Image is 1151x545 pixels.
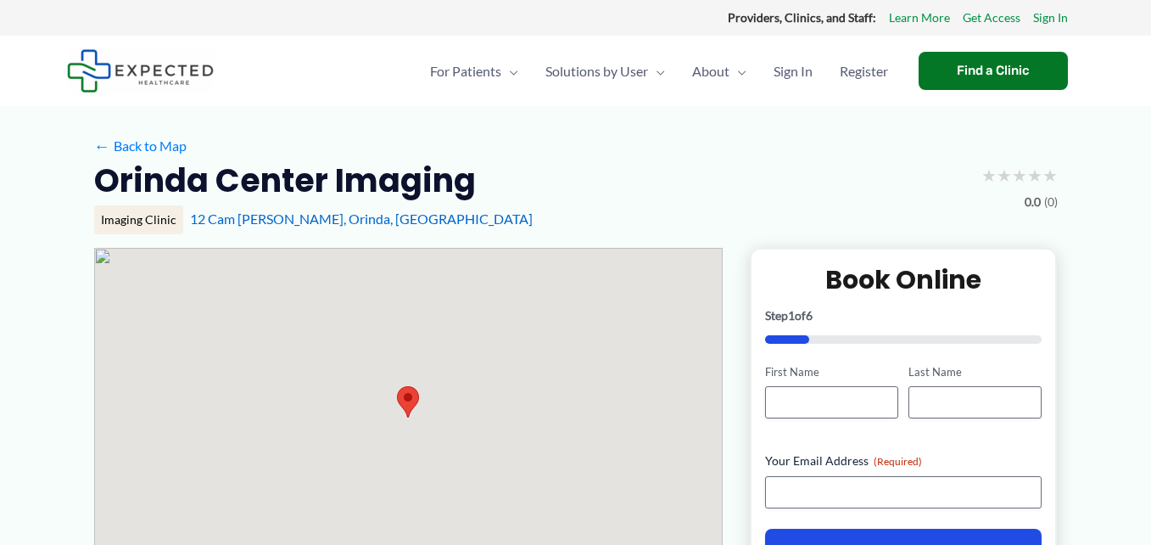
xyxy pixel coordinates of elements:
[1025,191,1041,213] span: 0.0
[94,160,476,201] h2: Orinda Center Imaging
[501,42,518,101] span: Menu Toggle
[94,138,110,154] span: ←
[963,7,1020,29] a: Get Access
[190,211,533,227] a: 12 Cam [PERSON_NAME], Orinda, [GEOGRAPHIC_DATA]
[94,205,183,234] div: Imaging Clinic
[981,160,997,191] span: ★
[1027,160,1042,191] span: ★
[67,49,214,93] img: Expected Healthcare Logo - side, dark font, small
[1033,7,1068,29] a: Sign In
[806,308,813,323] span: 6
[430,42,501,101] span: For Patients
[416,42,532,101] a: For PatientsMenu Toggle
[94,133,187,159] a: ←Back to Map
[765,452,1042,469] label: Your Email Address
[692,42,729,101] span: About
[774,42,813,101] span: Sign In
[679,42,760,101] a: AboutMenu Toggle
[532,42,679,101] a: Solutions by UserMenu Toggle
[765,263,1042,296] h2: Book Online
[788,308,795,323] span: 1
[728,10,876,25] strong: Providers, Clinics, and Staff:
[919,52,1068,90] a: Find a Clinic
[729,42,746,101] span: Menu Toggle
[760,42,826,101] a: Sign In
[874,455,922,468] span: (Required)
[648,42,665,101] span: Menu Toggle
[1044,191,1058,213] span: (0)
[908,364,1042,380] label: Last Name
[826,42,902,101] a: Register
[765,310,1042,322] p: Step of
[889,7,950,29] a: Learn More
[1012,160,1027,191] span: ★
[840,42,888,101] span: Register
[765,364,898,380] label: First Name
[997,160,1012,191] span: ★
[416,42,902,101] nav: Primary Site Navigation
[1042,160,1058,191] span: ★
[545,42,648,101] span: Solutions by User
